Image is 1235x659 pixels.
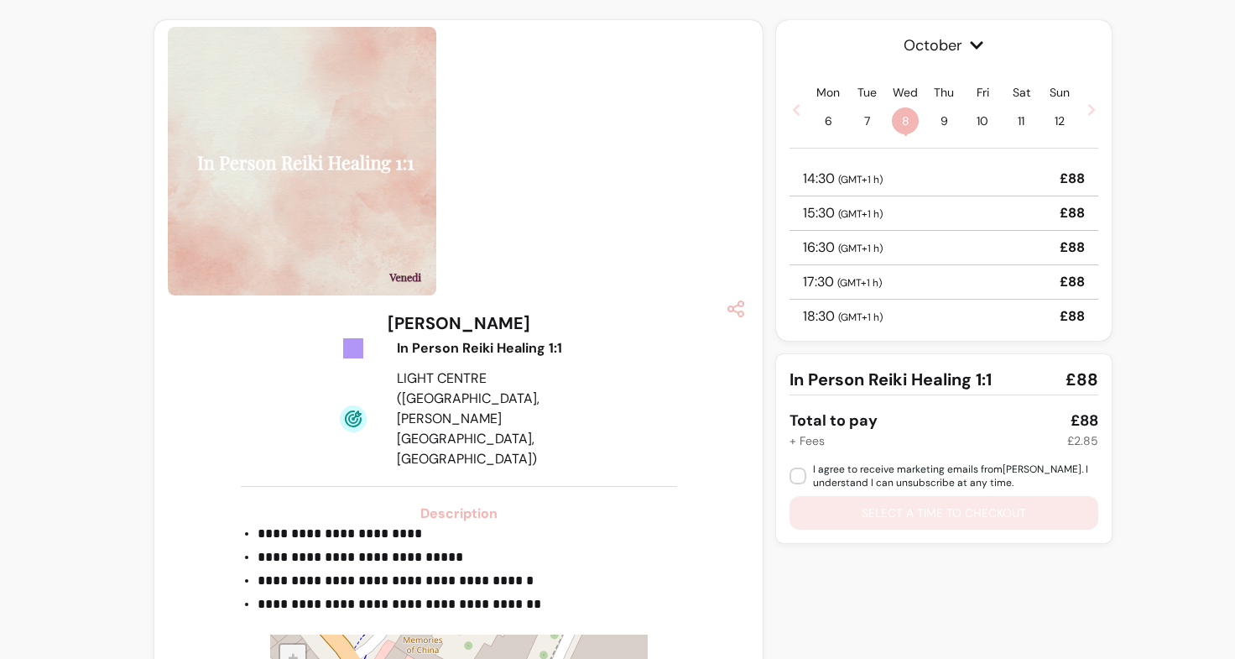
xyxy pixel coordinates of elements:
span: ( GMT+1 h ) [837,276,882,290]
span: 9 [930,107,957,134]
span: 8 [892,107,919,134]
span: October [789,34,1098,57]
p: Thu [934,84,954,101]
h3: Description [241,504,677,524]
div: £2.85 [1067,432,1098,449]
div: In Person Reiki Healing 1:1 [397,338,601,358]
p: Mon [816,84,840,101]
div: Total to pay [789,409,878,432]
p: £88 [1060,238,1085,258]
span: ( GMT+1 h ) [838,311,883,324]
span: In Person Reiki Healing 1:1 [789,368,992,391]
span: 6 [815,107,842,134]
p: 16:30 [803,238,883,258]
p: Wed [893,84,918,101]
div: LIGHT CENTRE ([GEOGRAPHIC_DATA], [PERSON_NAME][GEOGRAPHIC_DATA], [GEOGRAPHIC_DATA]) [397,369,601,469]
span: ( GMT+1 h ) [838,173,883,186]
span: £88 [1066,368,1098,391]
p: Sat [1013,84,1030,101]
p: £88 [1060,169,1085,189]
p: Fri [977,84,989,101]
p: 14:30 [803,169,883,189]
p: Tue [857,84,877,101]
span: 10 [969,107,996,134]
img: Tickets Icon [340,335,367,362]
p: £88 [1060,272,1085,292]
p: 17:30 [803,272,882,292]
p: 18:30 [803,306,883,327]
span: ( GMT+1 h ) [838,242,883,255]
span: 7 [853,107,880,134]
span: ( GMT+1 h ) [838,207,883,221]
span: 12 [1046,107,1073,134]
p: 15:30 [803,203,883,223]
span: • [904,126,908,143]
p: £88 [1060,203,1085,223]
div: + Fees [789,432,825,449]
p: Sun [1050,84,1070,101]
span: 11 [1008,107,1034,134]
img: https://d3pz9znudhj10h.cloudfront.net/fe27c138-a310-474f-827e-f616a0d99308 [168,27,436,296]
h3: [PERSON_NAME] [388,311,530,335]
p: £88 [1060,306,1085,327]
div: £88 [1071,409,1098,432]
